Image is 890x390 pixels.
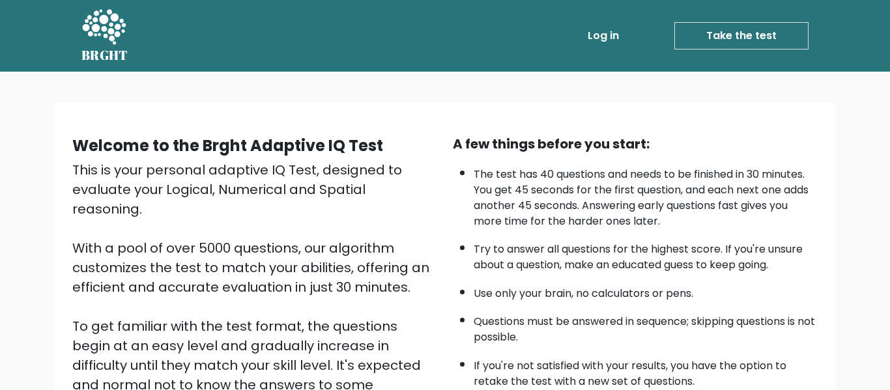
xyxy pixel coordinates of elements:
li: If you're not satisfied with your results, you have the option to retake the test with a new set ... [474,352,818,389]
li: Use only your brain, no calculators or pens. [474,279,818,301]
h5: BRGHT [81,48,128,63]
a: Log in [582,23,624,49]
b: Welcome to the Brght Adaptive IQ Test [72,135,383,156]
a: BRGHT [81,5,128,66]
a: Take the test [674,22,809,49]
li: Questions must be answered in sequence; skipping questions is not possible. [474,307,818,345]
div: A few things before you start: [453,134,818,154]
li: Try to answer all questions for the highest score. If you're unsure about a question, make an edu... [474,235,818,273]
li: The test has 40 questions and needs to be finished in 30 minutes. You get 45 seconds for the firs... [474,160,818,229]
